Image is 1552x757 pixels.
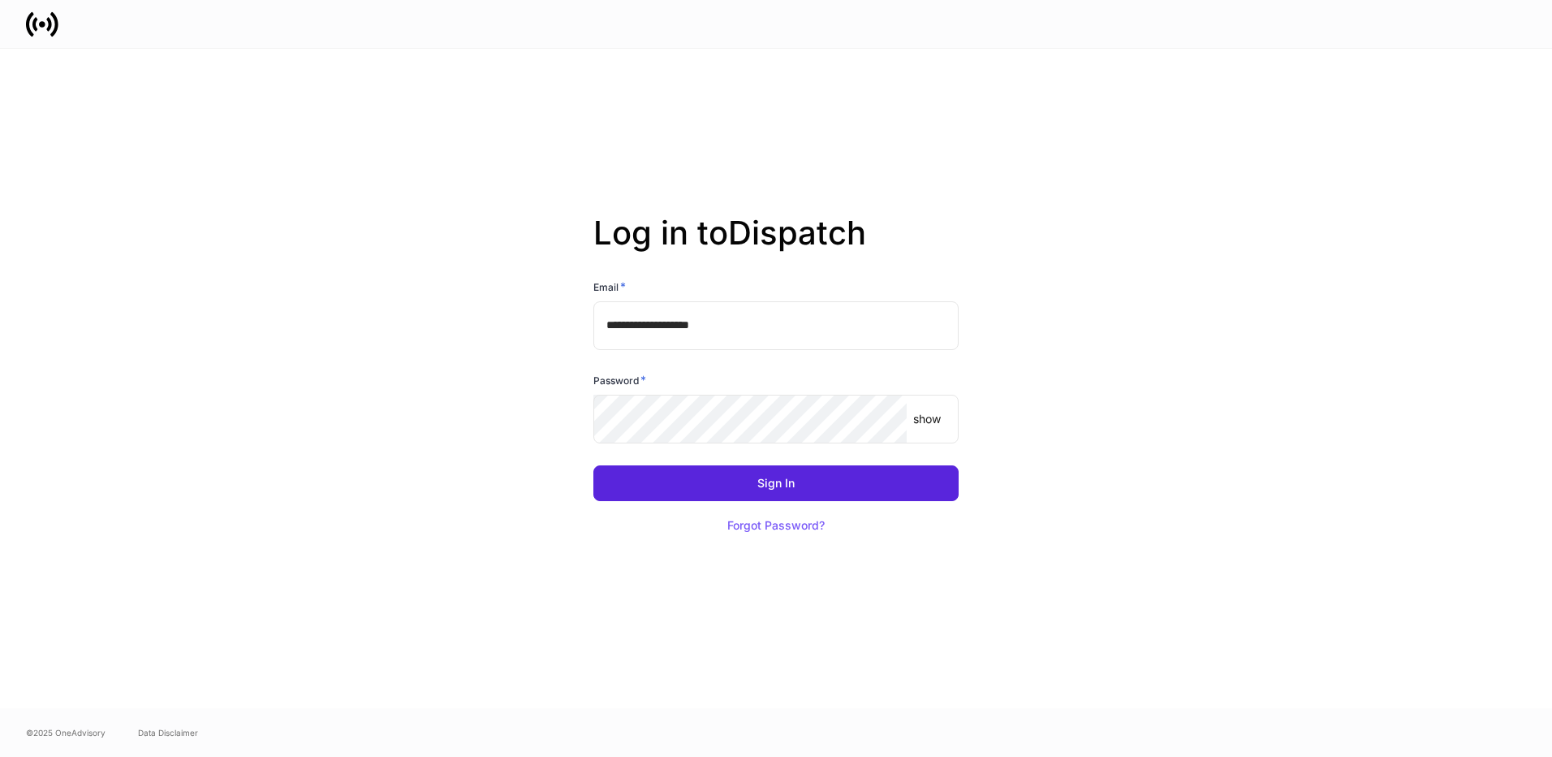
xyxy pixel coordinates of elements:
p: show [913,411,941,427]
button: Forgot Password? [707,508,845,543]
div: Sign In [757,478,795,489]
h6: Password [593,372,646,388]
h6: Email [593,279,626,295]
h2: Log in to Dispatch [593,214,959,279]
span: © 2025 OneAdvisory [26,726,106,739]
a: Data Disclaimer [138,726,198,739]
button: Sign In [593,465,959,501]
div: Forgot Password? [727,520,825,531]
